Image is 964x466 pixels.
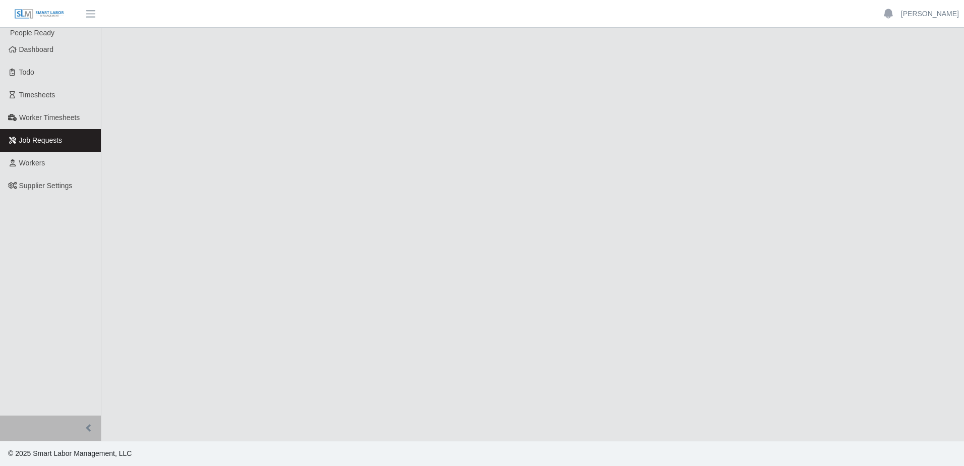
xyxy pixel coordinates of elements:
[10,29,54,37] span: People Ready
[19,182,73,190] span: Supplier Settings
[14,9,65,20] img: SLM Logo
[8,449,132,457] span: © 2025 Smart Labor Management, LLC
[19,159,45,167] span: Workers
[19,68,34,76] span: Todo
[19,45,54,53] span: Dashboard
[901,9,959,19] a: [PERSON_NAME]
[19,113,80,122] span: Worker Timesheets
[19,136,63,144] span: Job Requests
[19,91,55,99] span: Timesheets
